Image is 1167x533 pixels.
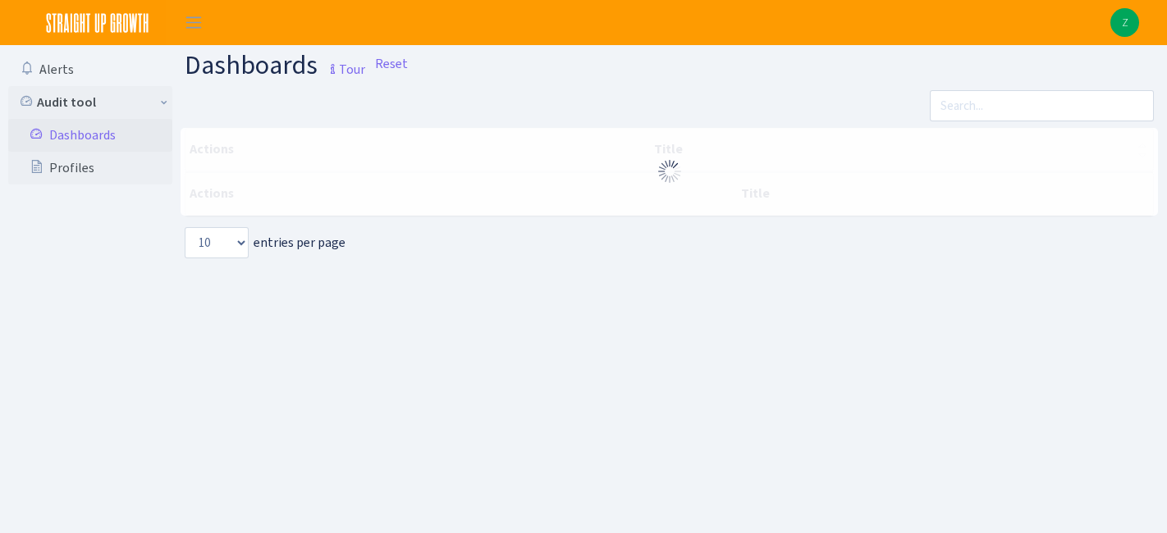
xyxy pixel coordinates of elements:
[323,56,365,84] small: Tour
[8,119,172,152] a: Dashboards
[657,158,683,184] img: Processing...
[173,9,214,36] button: Toggle navigation
[930,90,1154,121] input: Search...
[8,152,172,184] a: Profiles
[8,53,172,86] a: Alerts
[8,86,172,119] a: Audit tool
[185,227,249,258] select: entries per page
[185,52,365,84] h1: Dashboards
[318,48,365,82] a: Tour
[375,54,408,74] a: Reset
[185,227,346,258] label: entries per page
[1110,8,1139,37] img: Zach Belous
[1110,8,1139,37] a: Z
